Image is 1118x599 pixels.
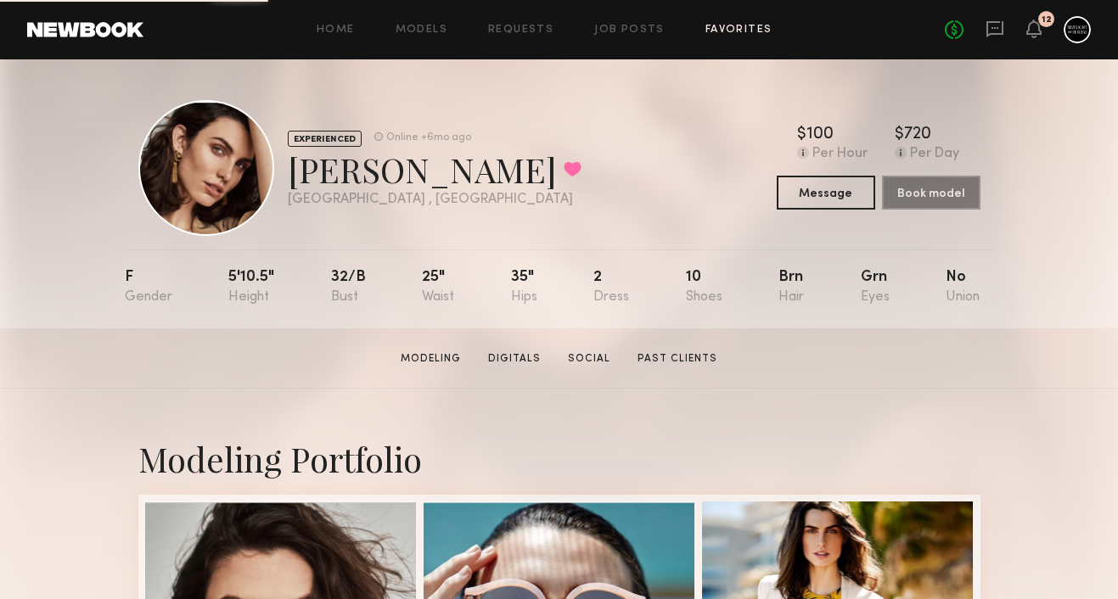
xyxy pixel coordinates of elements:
div: Per Day [910,147,959,162]
div: 35" [511,270,537,305]
div: [PERSON_NAME] [288,147,581,192]
a: Home [317,25,355,36]
a: Social [561,351,617,367]
div: F [125,270,172,305]
div: 25" [422,270,454,305]
div: 10 [686,270,722,305]
div: [GEOGRAPHIC_DATA] , [GEOGRAPHIC_DATA] [288,193,581,207]
a: Job Posts [594,25,665,36]
div: EXPERIENCED [288,131,362,147]
div: $ [797,126,806,143]
a: Requests [488,25,553,36]
div: 5'10.5" [228,270,274,305]
div: 100 [806,126,834,143]
div: 2 [593,270,629,305]
div: 720 [904,126,931,143]
div: Modeling Portfolio [138,436,980,481]
a: Past Clients [631,351,724,367]
a: Digitals [481,351,548,367]
div: Per Hour [812,147,868,162]
div: Online +6mo ago [386,132,471,143]
div: $ [895,126,904,143]
div: 32/b [331,270,366,305]
div: 12 [1042,15,1052,25]
div: Brn [778,270,804,305]
button: Message [777,176,875,210]
a: Models [396,25,447,36]
a: Modeling [394,351,468,367]
a: Favorites [705,25,772,36]
div: No [946,270,980,305]
div: Grn [861,270,890,305]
